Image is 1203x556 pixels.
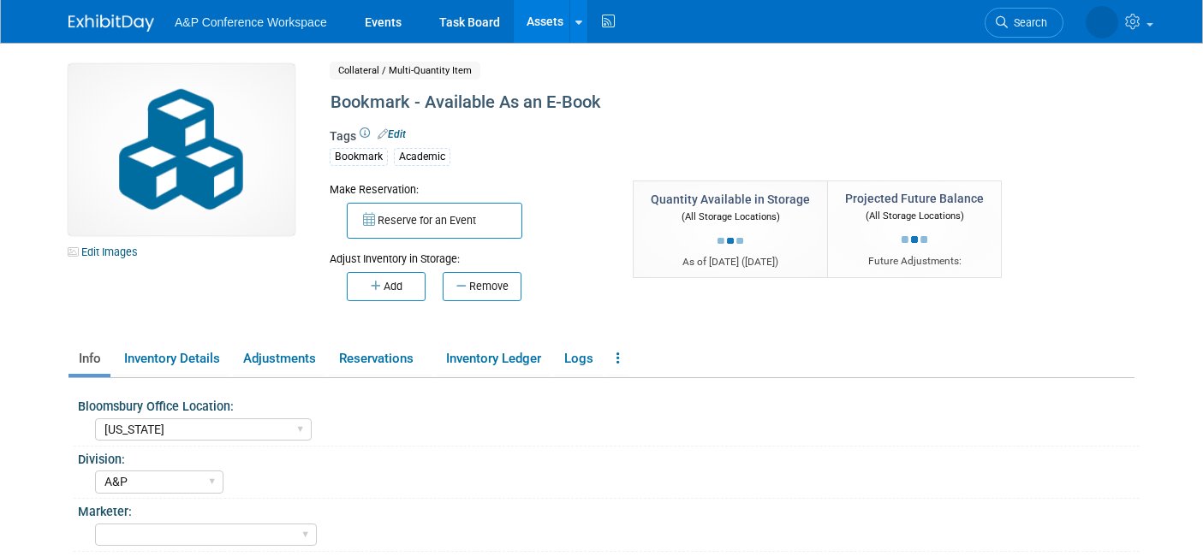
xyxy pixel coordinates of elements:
[436,344,551,374] a: Inventory Ledger
[68,15,154,32] img: ExhibitDay
[330,127,1032,177] div: Tags
[985,8,1063,38] a: Search
[651,208,810,224] div: (All Storage Locations)
[78,447,1140,468] div: Division:
[845,254,984,269] div: Future Adjustments:
[1008,16,1047,29] span: Search
[330,62,480,80] span: Collateral / Multi-Quantity Item
[347,272,426,301] button: Add
[554,344,603,374] a: Logs
[325,87,1032,118] div: Bookmark - Available As an E-Book
[78,499,1140,520] div: Marketer:
[394,148,450,166] div: Academic
[1086,6,1118,38] img: Anne Weston
[114,344,229,374] a: Inventory Details
[347,203,522,239] button: Reserve for an Event
[68,241,145,263] a: Edit Images
[78,393,1140,415] div: Bloomsbury Office Location:
[330,148,388,166] div: Bookmark
[175,15,327,29] span: A&P Conference Workspace
[902,236,927,243] img: loading...
[233,344,325,374] a: Adjustments
[745,256,775,268] span: [DATE]
[651,191,810,208] div: Quantity Available in Storage
[68,344,110,374] a: Info
[845,207,984,223] div: (All Storage Locations)
[329,344,432,374] a: Reservations
[330,180,607,198] div: Make Reservation:
[68,64,295,235] img: Collateral-Icon-2.png
[845,190,984,207] div: Projected Future Balance
[718,238,743,245] img: loading...
[330,239,607,267] div: Adjust Inventory in Storage:
[378,128,406,140] a: Edit
[651,255,810,269] div: As of [DATE] ( )
[443,272,521,301] button: Remove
